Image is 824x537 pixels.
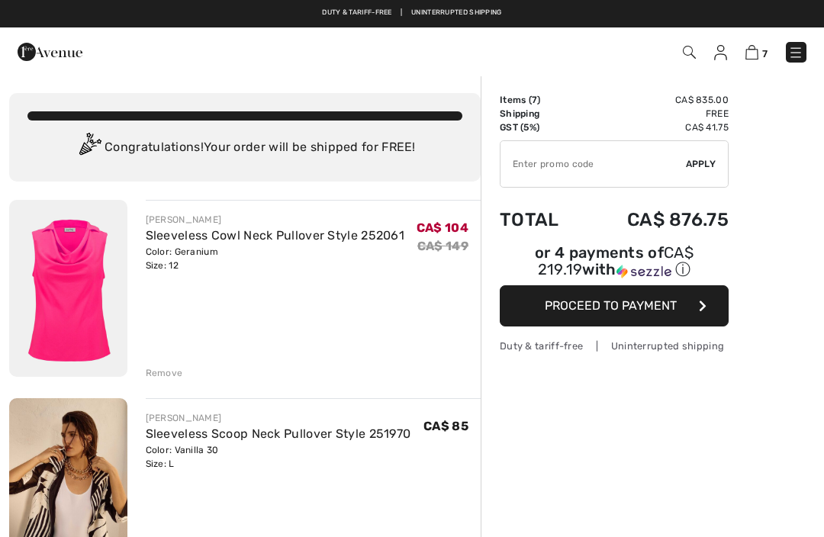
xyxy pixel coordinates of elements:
[146,228,405,243] a: Sleeveless Cowl Neck Pullover Style 252061
[27,133,462,163] div: Congratulations! Your order will be shipped for FREE!
[18,43,82,58] a: 1ère Avenue
[686,157,716,171] span: Apply
[616,265,671,278] img: Sezzle
[762,48,768,59] span: 7
[146,366,183,380] div: Remove
[584,121,729,134] td: CA$ 41.75
[584,107,729,121] td: Free
[500,93,584,107] td: Items ( )
[532,95,537,105] span: 7
[146,245,405,272] div: Color: Geranium Size: 12
[584,194,729,246] td: CA$ 876.75
[18,37,82,67] img: 1ère Avenue
[683,46,696,59] img: Search
[501,141,686,187] input: Promo code
[500,107,584,121] td: Shipping
[788,45,803,60] img: Menu
[500,246,729,280] div: or 4 payments of with
[74,133,105,163] img: Congratulation2.svg
[146,426,411,441] a: Sleeveless Scoop Neck Pullover Style 251970
[146,411,411,425] div: [PERSON_NAME]
[500,246,729,285] div: or 4 payments ofCA$ 219.19withSezzle Click to learn more about Sezzle
[500,121,584,134] td: GST (5%)
[9,200,127,377] img: Sleeveless Cowl Neck Pullover Style 252061
[745,43,768,61] a: 7
[500,285,729,326] button: Proceed to Payment
[500,339,729,353] div: Duty & tariff-free | Uninterrupted shipping
[146,213,405,227] div: [PERSON_NAME]
[545,298,677,313] span: Proceed to Payment
[500,194,584,246] td: Total
[417,239,468,253] s: CA$ 149
[714,45,727,60] img: My Info
[423,419,468,433] span: CA$ 85
[146,443,411,471] div: Color: Vanilla 30 Size: L
[584,93,729,107] td: CA$ 835.00
[745,45,758,59] img: Shopping Bag
[417,220,468,235] span: CA$ 104
[538,243,694,278] span: CA$ 219.19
